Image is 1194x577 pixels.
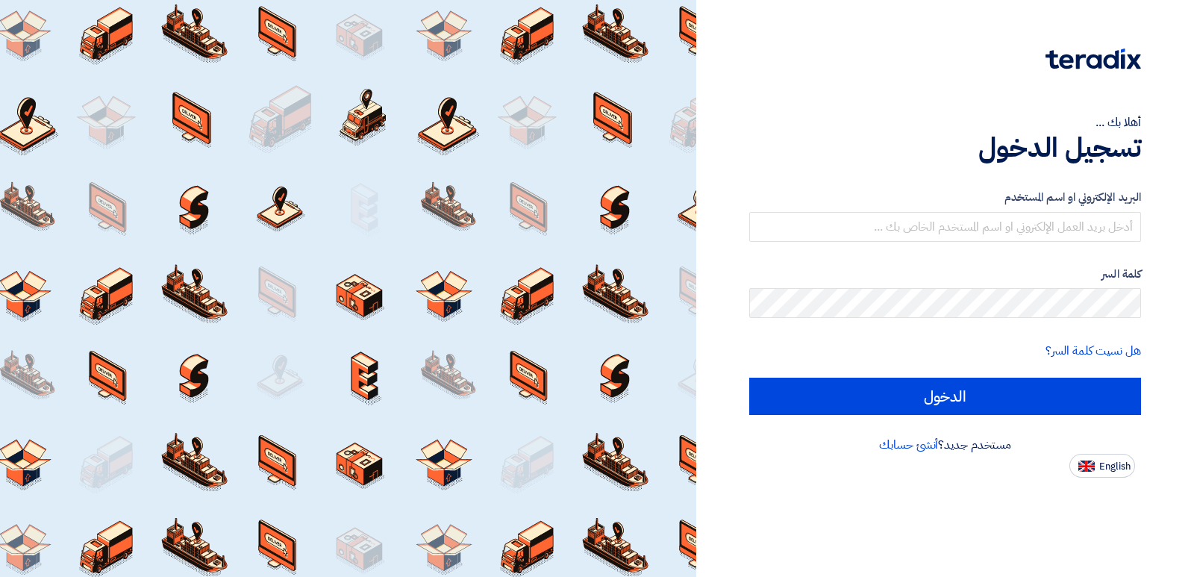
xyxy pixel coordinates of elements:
img: en-US.png [1078,461,1095,472]
span: English [1099,461,1131,472]
h1: تسجيل الدخول [749,131,1141,164]
img: Teradix logo [1045,49,1141,69]
a: أنشئ حسابك [879,436,938,454]
button: English [1069,454,1135,478]
div: أهلا بك ... [749,113,1141,131]
a: هل نسيت كلمة السر؟ [1045,342,1141,360]
label: كلمة السر [749,266,1141,283]
div: مستخدم جديد؟ [749,436,1141,454]
input: أدخل بريد العمل الإلكتروني او اسم المستخدم الخاص بك ... [749,212,1141,242]
label: البريد الإلكتروني او اسم المستخدم [749,189,1141,206]
input: الدخول [749,378,1141,415]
